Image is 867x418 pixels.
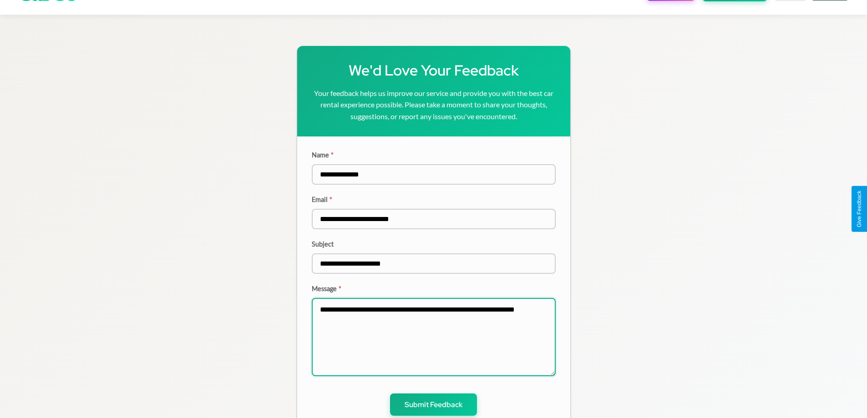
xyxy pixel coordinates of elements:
label: Name [312,151,556,159]
p: Your feedback helps us improve our service and provide you with the best car rental experience po... [312,87,556,122]
button: Submit Feedback [390,393,477,416]
div: Give Feedback [856,191,862,227]
label: Subject [312,240,556,248]
label: Message [312,285,556,292]
h1: We'd Love Your Feedback [312,60,556,80]
label: Email [312,196,556,203]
